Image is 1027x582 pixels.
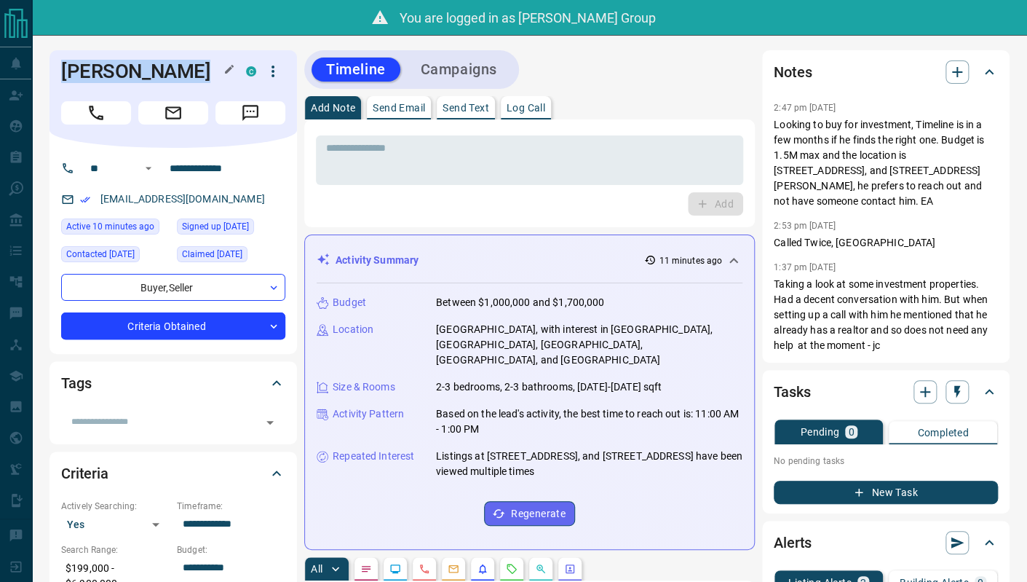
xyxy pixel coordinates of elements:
[406,58,512,82] button: Campaigns
[917,428,969,438] p: Completed
[800,427,839,437] p: Pending
[61,462,108,485] h2: Criteria
[61,274,285,301] div: Buyer , Seller
[564,563,576,575] svg: Agent Actions
[477,563,488,575] svg: Listing Alerts
[61,371,91,395] h2: Tags
[61,366,285,401] div: Tags
[177,246,285,267] div: Wed May 14 2025
[774,235,998,251] p: Called Twice, [GEOGRAPHIC_DATA]
[774,55,998,90] div: Notes
[333,449,414,464] p: Repeated Interest
[333,295,366,310] p: Budget
[400,10,656,25] span: You are logged in as [PERSON_NAME] Group
[140,160,157,177] button: Open
[61,312,285,339] div: Criteria Obtained
[312,58,400,82] button: Timeline
[774,525,998,560] div: Alerts
[535,563,547,575] svg: Opportunities
[443,103,489,113] p: Send Text
[436,322,742,368] p: [GEOGRAPHIC_DATA], with interest in [GEOGRAPHIC_DATA], [GEOGRAPHIC_DATA], [GEOGRAPHIC_DATA], [GEO...
[61,456,285,491] div: Criteria
[260,412,280,433] button: Open
[436,295,604,310] p: Between $1,000,000 and $1,700,000
[182,247,242,261] span: Claimed [DATE]
[360,563,372,575] svg: Notes
[61,513,170,536] div: Yes
[336,253,419,268] p: Activity Summary
[80,194,90,205] svg: Email Verified
[506,563,518,575] svg: Requests
[774,103,836,113] p: 2:47 pm [DATE]
[774,221,836,231] p: 2:53 pm [DATE]
[246,66,256,76] div: condos.ca
[61,101,131,125] span: Call
[436,449,742,479] p: Listings at [STREET_ADDRESS], and [STREET_ADDRESS] have been viewed multiple times
[311,564,322,574] p: All
[419,563,430,575] svg: Calls
[100,193,265,205] a: [EMAIL_ADDRESS][DOMAIN_NAME]
[182,219,249,234] span: Signed up [DATE]
[177,543,285,557] p: Budget:
[61,500,170,513] p: Actively Searching:
[61,60,224,83] h1: [PERSON_NAME]
[333,380,395,395] p: Size & Rooms
[61,219,170,239] div: Tue Aug 12 2025
[66,219,154,234] span: Active 10 minutes ago
[138,101,208,125] span: Email
[848,427,854,437] p: 0
[177,500,285,513] p: Timeframe:
[333,322,373,337] p: Location
[774,481,998,504] button: New Task
[774,60,812,84] h2: Notes
[61,246,170,267] div: Wed May 14 2025
[389,563,401,575] svg: Lead Browsing Activity
[333,406,404,422] p: Activity Pattern
[659,254,722,267] p: 11 minutes ago
[448,563,459,575] svg: Emails
[317,247,742,274] div: Activity Summary11 minutes ago
[215,101,285,125] span: Message
[61,543,170,557] p: Search Range:
[774,531,812,554] h2: Alerts
[774,262,836,272] p: 1:37 pm [DATE]
[373,103,425,113] p: Send Email
[774,277,998,353] p: Taking a look at some investment properties. Had a decent conversation with him. But when setting...
[177,219,285,239] div: Wed May 14 2025
[774,380,810,404] h2: Tasks
[436,406,742,437] p: Based on the lead's activity, the best time to reach out is: 11:00 AM - 1:00 PM
[484,501,575,526] button: Regenerate
[436,380,662,395] p: 2-3 bedrooms, 2-3 bathrooms, [DATE]-[DATE] sqft
[774,374,998,409] div: Tasks
[66,247,135,261] span: Contacted [DATE]
[774,117,998,209] p: Looking to buy for investment, Timeline is in a few months if he finds the right one. Budget is 1...
[507,103,545,113] p: Log Call
[774,450,998,472] p: No pending tasks
[311,103,355,113] p: Add Note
